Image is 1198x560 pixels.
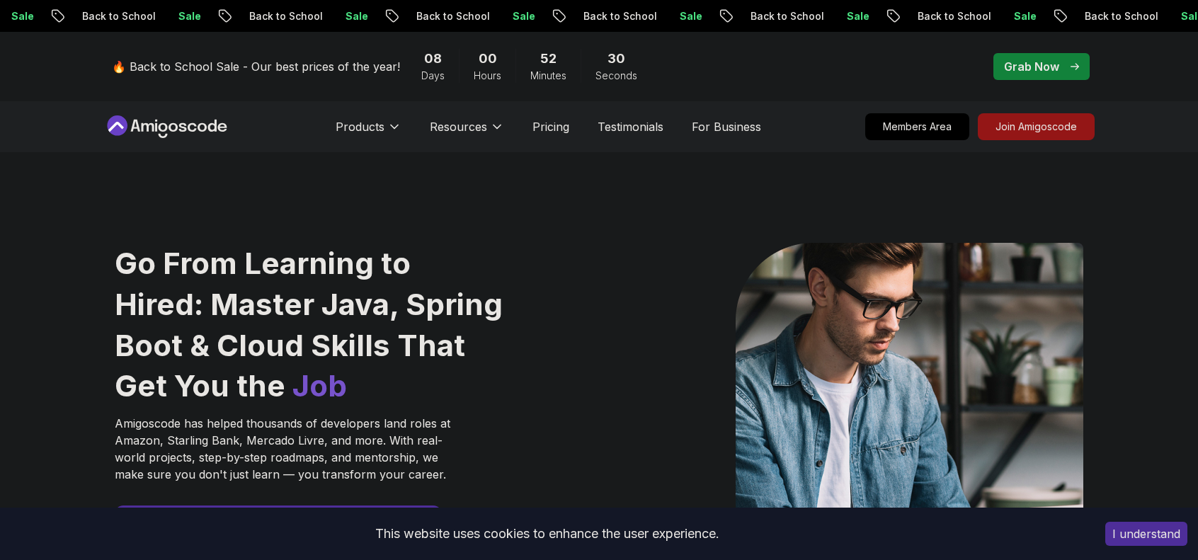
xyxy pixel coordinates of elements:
[1004,58,1059,75] p: Grab Now
[112,58,400,75] p: 🔥 Back to School Sale - Our best prices of the year!
[424,49,442,69] span: 8 Days
[474,69,501,83] span: Hours
[1000,9,1097,23] p: Back to School
[428,9,474,23] p: Sale
[479,49,497,69] span: 0 Hours
[332,9,428,23] p: Back to School
[833,9,930,23] p: Back to School
[292,367,347,404] span: Job
[430,118,487,135] p: Resources
[94,9,139,23] p: Sale
[530,69,566,83] span: Minutes
[115,505,442,539] a: Start Free [DATE] - Build Your First Project This Week
[930,9,975,23] p: Sale
[421,69,445,83] span: Days
[115,243,505,406] h1: Go From Learning to Hired: Master Java, Spring Boot & Cloud Skills That Get You the
[115,415,455,483] p: Amigoscode has helped thousands of developers land roles at Amazon, Starling Bank, Mercado Livre,...
[165,9,261,23] p: Back to School
[598,118,663,135] a: Testimonials
[978,113,1095,140] a: Join Amigoscode
[336,118,401,147] button: Products
[11,518,1084,549] div: This website uses cookies to enhance the user experience.
[532,118,569,135] a: Pricing
[430,118,504,147] button: Resources
[763,9,808,23] p: Sale
[499,9,595,23] p: Back to School
[336,118,384,135] p: Products
[865,113,969,140] a: Members Area
[979,114,1094,139] p: Join Amigoscode
[607,49,625,69] span: 30 Seconds
[261,9,307,23] p: Sale
[692,118,761,135] a: For Business
[595,69,637,83] span: Seconds
[1097,9,1142,23] p: Sale
[666,9,763,23] p: Back to School
[540,49,557,69] span: 52 Minutes
[595,9,641,23] p: Sale
[1105,522,1187,546] button: Accept cookies
[866,114,969,139] p: Members Area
